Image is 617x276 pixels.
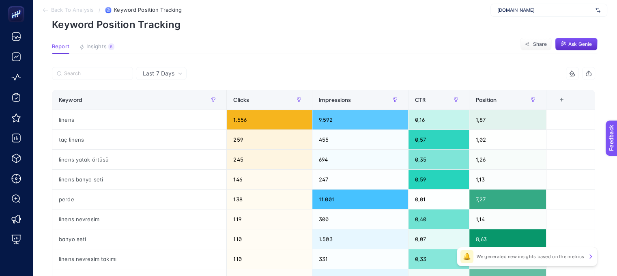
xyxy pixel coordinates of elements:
[568,41,592,47] span: Ask Genie
[319,97,351,103] span: Impressions
[52,110,226,129] div: linens
[408,190,469,209] div: 0,01
[555,38,598,51] button: Ask Genie
[408,130,469,149] div: 0,57
[312,170,408,189] div: 247
[476,97,497,103] span: Position
[469,229,546,249] div: 8,63
[469,190,546,209] div: 7,27
[520,38,552,51] button: Share
[59,97,82,103] span: Keyword
[108,43,114,50] div: 8
[469,110,546,129] div: 1,87
[52,130,226,149] div: taç linens
[554,97,570,103] div: +
[408,110,469,129] div: 0,16
[227,150,312,169] div: 245
[52,249,226,269] div: linens nevresim takımı
[5,2,31,9] span: Feedback
[497,7,592,13] span: [DOMAIN_NAME]
[227,110,312,129] div: 1.556
[114,7,182,13] span: Keyword Position Tracking
[408,229,469,249] div: 0,07
[52,43,69,50] span: Report
[227,209,312,229] div: 119
[86,43,107,50] span: Insights
[227,130,312,149] div: 259
[99,6,101,13] span: /
[52,209,226,229] div: linens nevresim
[312,130,408,149] div: 455
[477,253,584,260] p: We generated new insights based on the metrics
[52,170,226,189] div: linens banyo seti
[51,7,94,13] span: Back To Analysis
[227,170,312,189] div: 146
[312,229,408,249] div: 1.503
[408,150,469,169] div: 0,35
[533,41,547,47] span: Share
[460,250,473,263] div: 🔔
[52,190,226,209] div: perde
[408,209,469,229] div: 0,40
[469,130,546,149] div: 1,02
[227,249,312,269] div: 110
[596,6,600,14] img: svg%3e
[408,170,469,189] div: 0,59
[415,97,426,103] span: CTR
[408,249,469,269] div: 0,33
[312,110,408,129] div: 9.592
[469,170,546,189] div: 1,13
[227,190,312,209] div: 138
[52,229,226,249] div: banyo seti
[469,209,546,229] div: 1,14
[312,209,408,229] div: 300
[143,69,174,78] span: Last 7 Days
[312,150,408,169] div: 694
[312,249,408,269] div: 331
[64,71,128,77] input: Search
[553,97,559,114] div: 5 items selected
[227,229,312,249] div: 110
[312,190,408,209] div: 11.001
[233,97,249,103] span: Clicks
[52,19,598,30] p: Keyword Position Tracking
[469,150,546,169] div: 1,26
[52,150,226,169] div: linens yatak örtüsü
